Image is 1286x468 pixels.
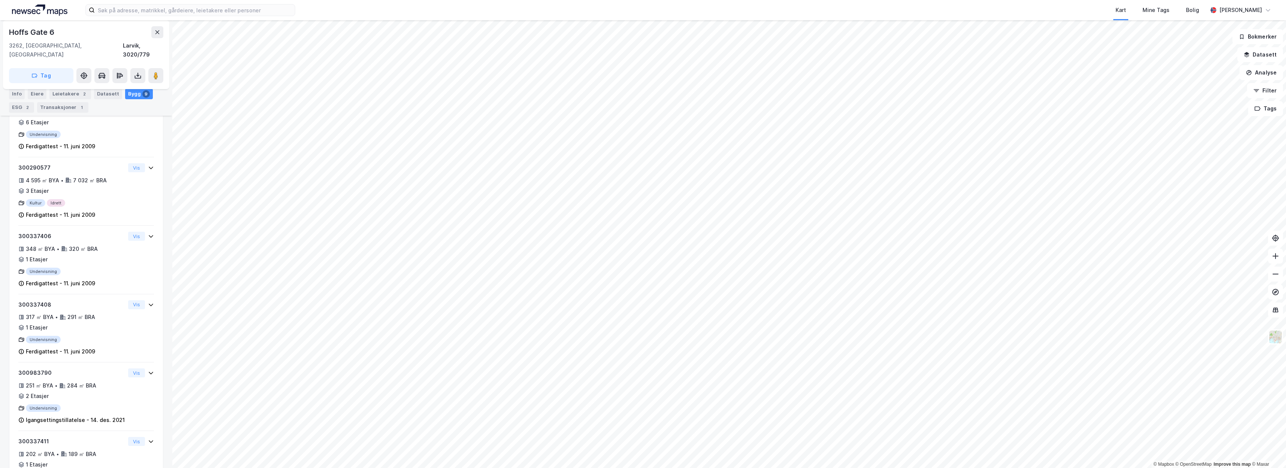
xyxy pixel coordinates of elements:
[26,450,55,459] div: 202 ㎡ BYA
[67,381,96,390] div: 284 ㎡ BRA
[142,90,150,98] div: 9
[73,176,107,185] div: 7 032 ㎡ BRA
[1214,462,1251,467] a: Improve this map
[1153,462,1174,467] a: Mapbox
[1249,432,1286,468] iframe: Chat Widget
[1186,6,1199,15] div: Bolig
[12,4,67,16] img: logo.a4113a55bc3d86da70a041830d287a7e.svg
[26,186,49,195] div: 3 Etasjer
[26,323,48,332] div: 1 Etasjer
[18,437,125,446] div: 300337411
[9,41,123,59] div: 3262, [GEOGRAPHIC_DATA], [GEOGRAPHIC_DATA]
[55,383,58,389] div: •
[81,90,88,98] div: 2
[123,41,163,59] div: Larvik, 3020/779
[9,89,25,99] div: Info
[1248,101,1283,116] button: Tags
[61,177,64,183] div: •
[26,244,55,253] div: 348 ㎡ BYA
[128,437,145,446] button: Vis
[26,255,48,264] div: 1 Etasjer
[78,104,85,111] div: 1
[28,89,46,99] div: Eiere
[55,314,58,320] div: •
[57,246,60,252] div: •
[125,89,153,99] div: Bygg
[26,381,53,390] div: 251 ㎡ BYA
[1247,83,1283,98] button: Filter
[128,163,145,172] button: Vis
[1232,29,1283,44] button: Bokmerker
[26,392,49,401] div: 2 Etasjer
[69,450,96,459] div: 189 ㎡ BRA
[49,89,91,99] div: Leietakere
[26,313,54,322] div: 317 ㎡ BYA
[1240,65,1283,80] button: Analyse
[9,68,73,83] button: Tag
[128,232,145,241] button: Vis
[26,176,59,185] div: 4 595 ㎡ BYA
[26,142,95,151] div: Ferdigattest - 11. juni 2009
[1219,6,1262,15] div: [PERSON_NAME]
[26,416,125,425] div: Igangsettingstillatelse - 14. des. 2021
[95,4,295,16] input: Søk på adresse, matrikkel, gårdeiere, leietakere eller personer
[128,368,145,377] button: Vis
[26,210,95,219] div: Ferdigattest - 11. juni 2009
[26,118,49,127] div: 6 Etasjer
[37,102,88,113] div: Transaksjoner
[1249,432,1286,468] div: Kontrollprogram for chat
[26,347,95,356] div: Ferdigattest - 11. juni 2009
[1116,6,1126,15] div: Kart
[18,232,125,241] div: 300337406
[24,104,31,111] div: 2
[9,102,34,113] div: ESG
[69,244,98,253] div: 320 ㎡ BRA
[18,300,125,309] div: 300337408
[18,368,125,377] div: 300983790
[128,300,145,309] button: Vis
[67,313,95,322] div: 291 ㎡ BRA
[9,26,56,38] div: Hoffs Gate 6
[94,89,122,99] div: Datasett
[1175,462,1212,467] a: OpenStreetMap
[1268,330,1283,344] img: Z
[1237,47,1283,62] button: Datasett
[56,451,59,457] div: •
[1143,6,1169,15] div: Mine Tags
[18,163,125,172] div: 300290577
[26,279,95,288] div: Ferdigattest - 11. juni 2009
